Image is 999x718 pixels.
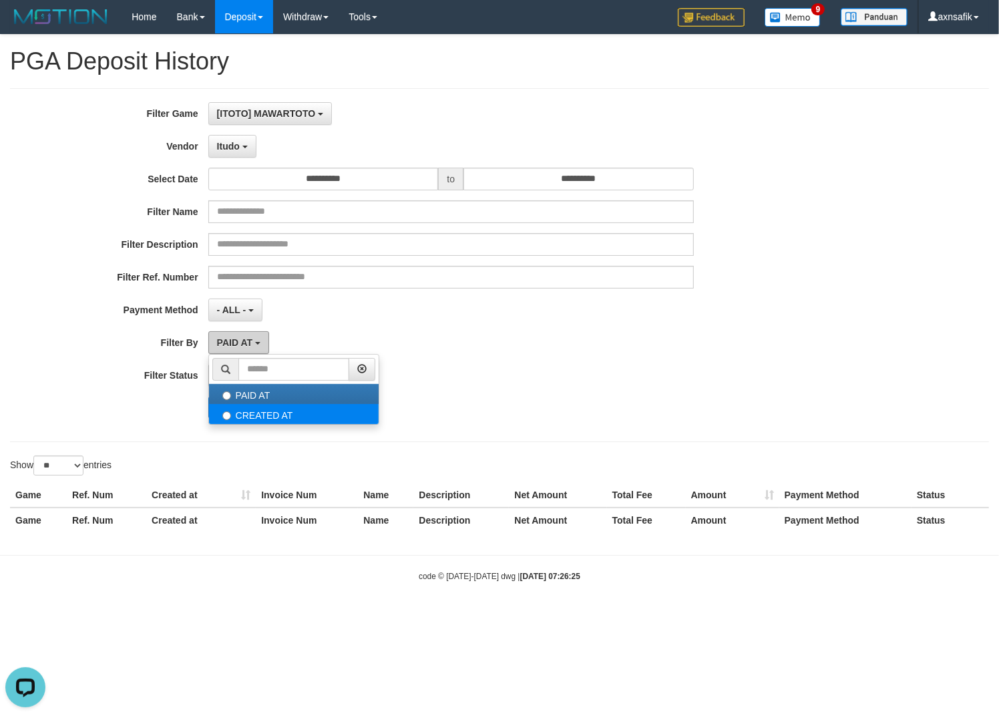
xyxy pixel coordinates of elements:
[10,483,67,508] th: Game
[208,102,332,125] button: [ITOTO] MAWARTOTO
[779,483,912,508] th: Payment Method
[67,483,146,508] th: Ref. Num
[438,168,463,190] span: to
[146,508,256,532] th: Created at
[607,508,686,532] th: Total Fee
[10,456,112,476] label: Show entries
[146,483,256,508] th: Created at
[686,508,779,532] th: Amount
[841,8,908,26] img: panduan.png
[222,411,231,420] input: CREATED AT
[217,141,240,152] span: Itudo
[413,508,509,532] th: Description
[217,305,246,315] span: - ALL -
[520,572,580,581] strong: [DATE] 07:26:25
[358,508,413,532] th: Name
[678,8,745,27] img: Feedback.jpg
[765,8,821,27] img: Button%20Memo.svg
[217,108,316,119] span: [ITOTO] MAWARTOTO
[67,508,146,532] th: Ref. Num
[419,572,580,581] small: code © [DATE]-[DATE] dwg |
[509,483,606,508] th: Net Amount
[208,299,262,321] button: - ALL -
[912,483,989,508] th: Status
[358,483,413,508] th: Name
[811,3,825,15] span: 9
[686,483,779,508] th: Amount
[413,483,509,508] th: Description
[256,483,358,508] th: Invoice Num
[208,331,269,354] button: PAID AT
[208,135,256,158] button: Itudo
[33,456,83,476] select: Showentries
[5,5,45,45] button: Open LiveChat chat widget
[209,404,379,424] label: CREATED AT
[10,48,989,75] h1: PGA Deposit History
[779,508,912,532] th: Payment Method
[217,337,252,348] span: PAID AT
[256,508,358,532] th: Invoice Num
[10,508,67,532] th: Game
[222,391,231,400] input: PAID AT
[912,508,989,532] th: Status
[607,483,686,508] th: Total Fee
[509,508,606,532] th: Net Amount
[10,7,112,27] img: MOTION_logo.png
[209,384,379,404] label: PAID AT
